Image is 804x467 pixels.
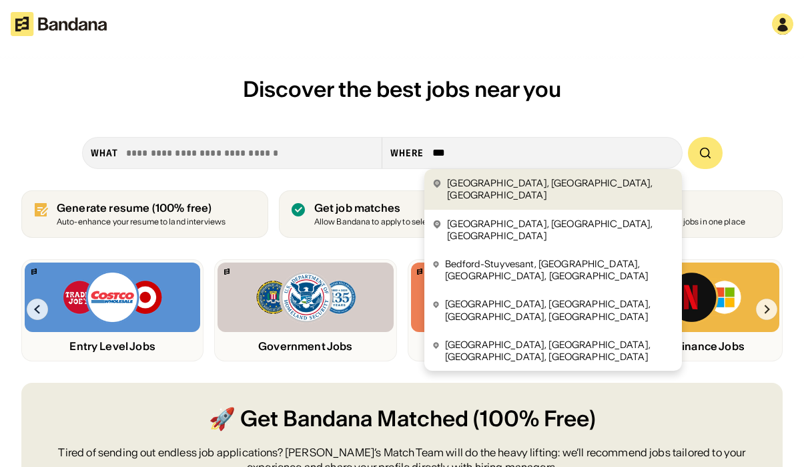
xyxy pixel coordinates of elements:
[473,404,596,434] span: (100% Free)
[411,340,586,353] div: Top New Grad Jobs
[224,269,230,275] img: Bandana logo
[243,75,561,103] span: Discover the best jobs near you
[27,299,48,320] img: Left Arrow
[209,404,468,434] span: 🚀 Get Bandana Matched
[57,202,226,214] div: Generate resume
[25,340,200,353] div: Entry Level Jobs
[756,299,777,320] img: Right Arrow
[21,190,268,238] a: Generate resume (100% free)Auto-enhance your resume to land interviews
[214,259,396,361] a: Bandana logoFBI, DHS, MWRD logosGovernment Jobs
[21,259,204,361] a: Bandana logoTrader Joe’s, Costco, Target logosEntry Level Jobs
[408,259,590,361] a: Bandana logoCapital One, Google, Delta logosTop New Grad Jobs
[62,271,163,324] img: Trader Joe’s, Costco, Target logos
[445,298,674,322] div: [GEOGRAPHIC_DATA], [GEOGRAPHIC_DATA], [GEOGRAPHIC_DATA], [GEOGRAPHIC_DATA]
[57,218,226,226] div: Auto-enhance your resume to land interviews
[604,340,779,353] div: Tech & Finance Jobs
[447,177,673,201] div: [GEOGRAPHIC_DATA], [GEOGRAPHIC_DATA], [GEOGRAPHIC_DATA]
[390,147,424,159] div: Where
[31,269,37,275] img: Bandana logo
[600,259,783,361] a: Bandana logoBank of America, Netflix, Microsoft logosTech & Finance Jobs
[11,12,107,36] img: Bandana logotype
[417,269,422,275] img: Bandana logo
[314,218,506,226] div: Allow Bandana to apply to select jobs on your behalf
[152,201,212,214] span: (100% free)
[91,147,118,159] div: what
[445,339,674,363] div: [GEOGRAPHIC_DATA], [GEOGRAPHIC_DATA], [GEOGRAPHIC_DATA], [GEOGRAPHIC_DATA]
[445,258,673,282] div: Bedford-Stuyvesant, [GEOGRAPHIC_DATA], [GEOGRAPHIC_DATA], [GEOGRAPHIC_DATA]
[255,271,356,324] img: FBI, DHS, MWRD logos
[279,190,526,238] a: Get job matches Allow Bandana to apply to select jobs on your behalf
[447,218,673,242] div: [GEOGRAPHIC_DATA], [GEOGRAPHIC_DATA], [GEOGRAPHIC_DATA]
[314,202,506,214] div: Get job matches
[218,340,393,353] div: Government Jobs
[641,271,742,324] img: Bank of America, Netflix, Microsoft logos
